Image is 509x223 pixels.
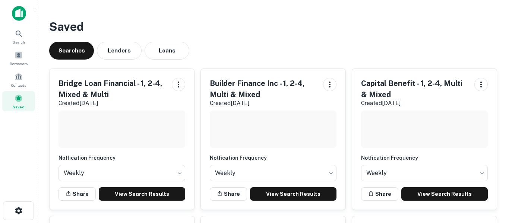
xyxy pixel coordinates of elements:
a: Search [2,26,35,47]
div: Without label [59,163,185,184]
h6: Notfication Frequency [59,154,185,162]
span: Saved [13,104,25,110]
iframe: Chat Widget [472,163,509,199]
div: Without label [210,163,336,184]
img: capitalize-icon.png [12,6,26,21]
span: Search [13,39,25,45]
a: View Search Results [250,187,336,201]
a: Borrowers [2,48,35,68]
p: Created [DATE] [59,99,166,108]
a: View Search Results [401,187,488,201]
button: Loans [145,42,189,60]
a: View Search Results [99,187,185,201]
span: Borrowers [10,61,28,67]
button: Share [210,187,247,201]
a: Contacts [2,70,35,90]
h6: Notfication Frequency [210,154,336,162]
button: Searches [49,42,94,60]
button: Share [59,187,96,201]
p: Created [DATE] [210,99,317,108]
span: Contacts [11,82,26,88]
button: Share [361,187,398,201]
p: Created [DATE] [361,99,468,108]
div: Without label [361,163,488,184]
h5: Builder Finance Inc - 1, 2-4, Multi & Mixed [210,78,317,100]
h6: Notfication Frequency [361,154,488,162]
h5: Bridge Loan Financial - 1, 2-4, Mixed & Multi [59,78,166,100]
h3: Saved [49,18,497,36]
h5: Capital Benefit - 1, 2-4, Multi & Mixed [361,78,468,100]
button: Lenders [97,42,142,60]
a: Saved [2,91,35,111]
